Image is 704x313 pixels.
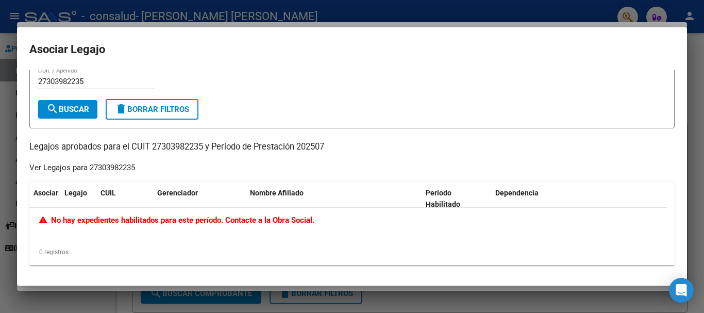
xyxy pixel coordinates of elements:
mat-icon: search [46,103,59,115]
button: Borrar Filtros [106,99,198,120]
datatable-header-cell: Dependencia [491,182,667,216]
span: CUIL [100,189,116,197]
div: Ver Legajos para 27303982235 [29,162,135,174]
span: Gerenciador [157,189,198,197]
div: 0 registros [29,239,675,265]
button: Buscar [38,100,97,119]
datatable-header-cell: Gerenciador [153,182,246,216]
span: Borrar Filtros [115,105,189,114]
datatable-header-cell: Asociar [29,182,60,216]
p: Legajos aprobados para el CUIT 27303982235 y Período de Prestación 202507 [29,141,675,154]
div: Open Intercom Messenger [669,278,694,303]
datatable-header-cell: Nombre Afiliado [246,182,422,216]
span: Nombre Afiliado [250,189,304,197]
datatable-header-cell: Legajo [60,182,96,216]
datatable-header-cell: Periodo Habilitado [422,182,491,216]
mat-icon: delete [115,103,127,115]
datatable-header-cell: CUIL [96,182,153,216]
span: No hay expedientes habilitados para este período. Contacte a la Obra Social. [39,216,314,225]
span: Dependencia [495,189,539,197]
span: Periodo Habilitado [426,189,460,209]
h2: Asociar Legajo [29,40,675,59]
span: Legajo [64,189,87,197]
span: Asociar [33,189,58,197]
span: Buscar [46,105,89,114]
